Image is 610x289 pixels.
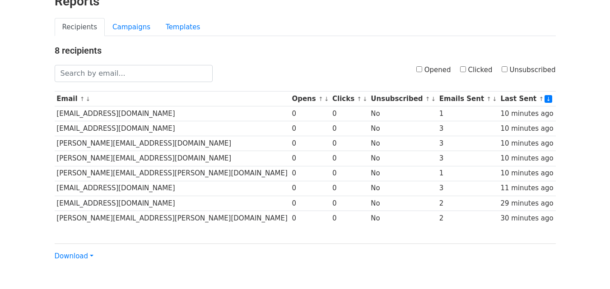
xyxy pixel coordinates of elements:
a: ↓ [324,96,329,102]
td: 0 [290,151,331,166]
td: No [369,166,438,181]
td: 0 [330,211,368,225]
label: Clicked [460,65,493,75]
td: 0 [330,151,368,166]
td: [PERSON_NAME][EMAIL_ADDRESS][PERSON_NAME][DOMAIN_NAME] [55,211,290,225]
td: No [369,121,438,136]
a: ↓ [86,96,91,102]
td: 3 [437,151,498,166]
td: 3 [437,136,498,151]
td: 0 [290,196,331,211]
td: 0 [330,181,368,196]
a: ↑ [318,96,323,102]
td: [EMAIL_ADDRESS][DOMAIN_NAME] [55,121,290,136]
input: Clicked [460,66,466,72]
a: Campaigns [105,18,158,37]
th: Clicks [330,92,368,106]
label: Unsubscribed [502,65,556,75]
td: 0 [330,196,368,211]
td: No [369,196,438,211]
td: [PERSON_NAME][EMAIL_ADDRESS][PERSON_NAME][DOMAIN_NAME] [55,166,290,181]
td: No [369,151,438,166]
td: 1 [437,166,498,181]
a: ↑ [357,96,362,102]
td: 0 [330,106,368,121]
td: 10 minutes ago [498,121,556,136]
a: ↑ [80,96,85,102]
a: ↓ [492,96,497,102]
a: Recipients [55,18,105,37]
td: 0 [290,121,331,136]
td: [PERSON_NAME][EMAIL_ADDRESS][DOMAIN_NAME] [55,151,290,166]
td: [EMAIL_ADDRESS][DOMAIN_NAME] [55,196,290,211]
th: Email [55,92,290,106]
td: [EMAIL_ADDRESS][DOMAIN_NAME] [55,181,290,196]
td: No [369,136,438,151]
a: ↑ [486,96,491,102]
a: ↓ [363,96,368,102]
td: 1 [437,106,498,121]
td: No [369,106,438,121]
input: Search by email... [55,65,213,82]
td: [PERSON_NAME][EMAIL_ADDRESS][DOMAIN_NAME] [55,136,290,151]
iframe: Chat Widget [565,246,610,289]
td: 10 minutes ago [498,151,556,166]
td: 10 minutes ago [498,106,556,121]
label: Opened [416,65,451,75]
h4: 8 recipients [55,45,556,56]
td: 0 [290,211,331,225]
a: ↑ [539,96,544,102]
td: [EMAIL_ADDRESS][DOMAIN_NAME] [55,106,290,121]
input: Unsubscribed [502,66,508,72]
td: No [369,181,438,196]
td: 2 [437,211,498,225]
a: ↓ [545,95,552,103]
td: 30 minutes ago [498,211,556,225]
a: ↓ [431,96,436,102]
th: Last Sent [498,92,556,106]
a: Templates [158,18,208,37]
td: 29 minutes ago [498,196,556,211]
td: 0 [330,166,368,181]
a: ↑ [425,96,430,102]
td: 11 minutes ago [498,181,556,196]
td: 0 [330,121,368,136]
td: 10 minutes ago [498,136,556,151]
td: 3 [437,121,498,136]
th: Emails Sent [437,92,498,106]
td: 3 [437,181,498,196]
td: 0 [290,106,331,121]
td: 0 [290,136,331,151]
a: Download [55,252,93,260]
td: No [369,211,438,225]
th: Opens [290,92,331,106]
td: 10 minutes ago [498,166,556,181]
td: 2 [437,196,498,211]
td: 0 [290,166,331,181]
td: 0 [330,136,368,151]
td: 0 [290,181,331,196]
th: Unsubscribed [369,92,438,106]
input: Opened [416,66,422,72]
